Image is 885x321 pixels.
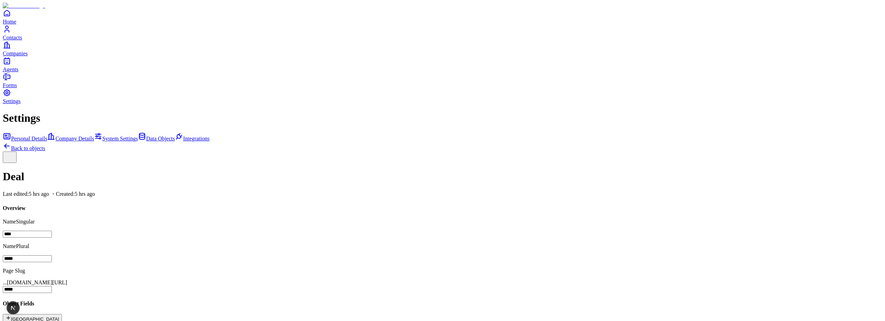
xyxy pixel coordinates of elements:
[3,35,22,40] span: Contacts
[3,170,882,183] h1: Deal
[102,136,138,141] span: System Settings
[55,136,94,141] span: Company Details
[3,82,17,88] span: Forms
[3,19,16,25] span: Home
[3,66,18,72] span: Agents
[3,41,882,56] a: Companies
[47,136,94,141] a: Company Details
[3,279,882,286] div: ...[DOMAIN_NAME][URL]
[3,89,882,104] a: Settings
[3,219,882,225] p: Name
[3,205,882,211] h4: Overview
[3,57,882,72] a: Agents
[3,73,882,88] a: Forms
[3,301,882,307] h4: Object Fields
[3,136,47,141] a: Personal Details
[3,98,21,104] span: Settings
[3,145,45,151] a: Back to objects
[3,9,882,25] a: Home
[3,191,882,198] p: Last edited: 5 hrs ago ・Created: 5 hrs ago
[16,243,29,249] span: Plural
[3,243,882,249] p: Name
[3,3,45,9] img: Item Brain Logo
[3,51,28,56] span: Companies
[16,219,35,224] span: Singular
[3,112,882,125] h1: Settings
[3,25,882,40] a: Contacts
[94,136,138,141] a: System Settings
[11,136,47,141] span: Personal Details
[183,136,209,141] span: Integrations
[146,136,175,141] span: Data Objects
[175,136,209,141] a: Integrations
[138,136,175,141] a: Data Objects
[3,268,882,274] p: Page Slug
